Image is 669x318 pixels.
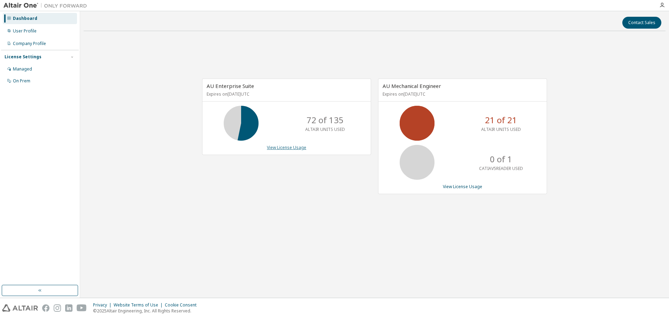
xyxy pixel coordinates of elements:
div: Company Profile [13,41,46,46]
img: youtube.svg [77,304,87,312]
img: instagram.svg [54,304,61,312]
img: Altair One [3,2,91,9]
span: AU Enterprise Suite [207,82,254,89]
p: Expires on [DATE] UTC [383,91,541,97]
p: 0 of 1 [490,153,512,165]
p: 21 of 21 [485,114,517,126]
div: Website Terms of Use [114,302,165,308]
a: View License Usage [267,145,306,150]
p: Expires on [DATE] UTC [207,91,365,97]
img: facebook.svg [42,304,49,312]
p: 72 of 135 [307,114,344,126]
span: AU Mechanical Engineer [383,82,441,89]
a: View License Usage [443,184,482,190]
div: User Profile [13,28,37,34]
img: linkedin.svg [65,304,72,312]
div: On Prem [13,78,30,84]
p: ALTAIR UNITS USED [481,126,521,132]
div: Managed [13,66,32,72]
button: Contact Sales [622,17,661,29]
div: License Settings [5,54,41,60]
p: © 2025 Altair Engineering, Inc. All Rights Reserved. [93,308,201,314]
div: Dashboard [13,16,37,21]
p: ALTAIR UNITS USED [305,126,345,132]
div: Privacy [93,302,114,308]
img: altair_logo.svg [2,304,38,312]
p: CATIAV5READER USED [479,165,523,171]
div: Cookie Consent [165,302,201,308]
